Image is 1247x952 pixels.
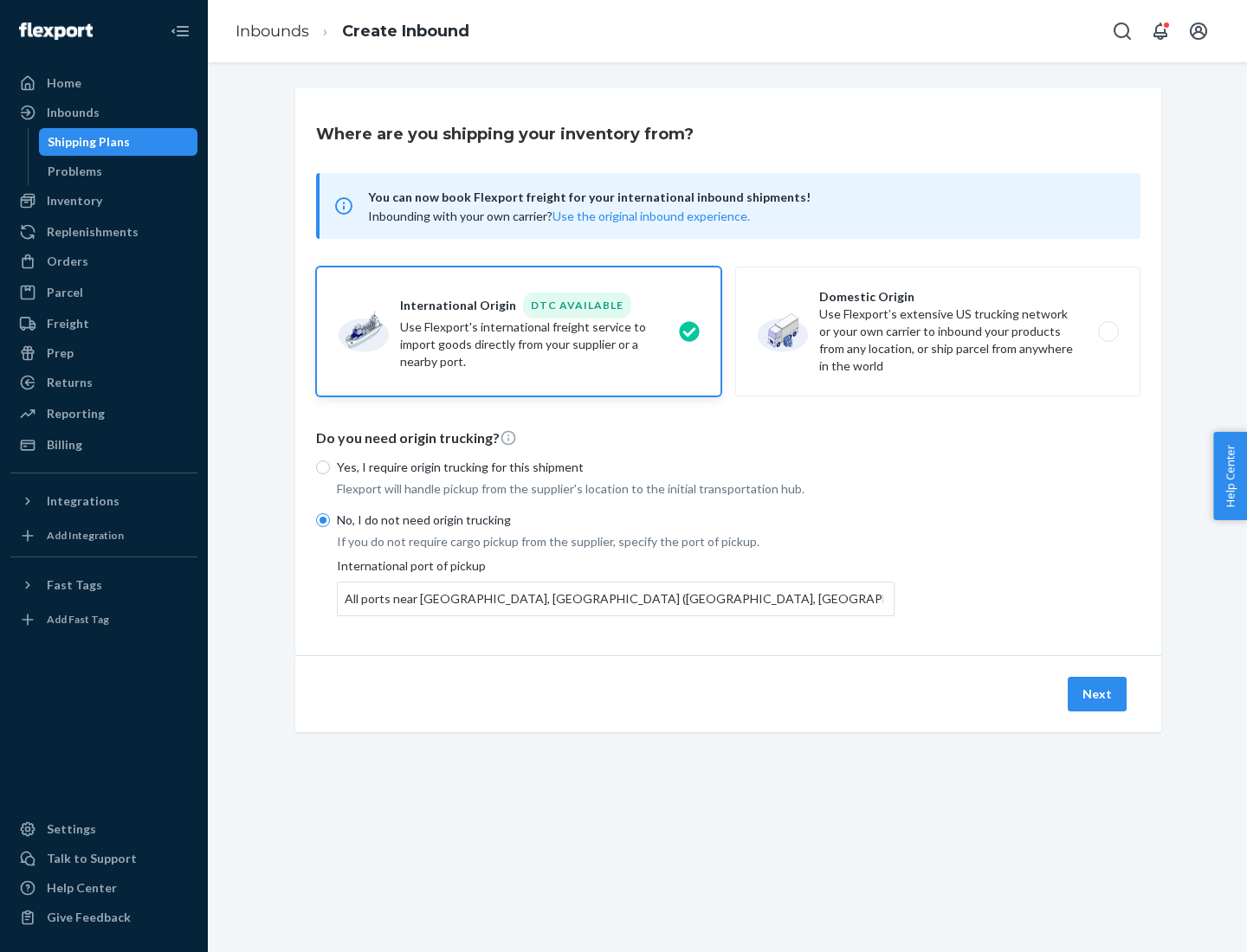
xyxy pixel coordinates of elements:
[39,128,198,156] a: Shipping Plans
[10,606,197,634] a: Add Fast Tag
[10,339,197,367] a: Prep
[163,14,197,48] button: Close Navigation
[47,909,131,926] div: Give Feedback
[47,284,83,301] div: Parcel
[10,69,197,97] a: Home
[552,208,750,225] button: Use the original inbound experience.
[10,310,197,338] a: Freight
[47,192,102,209] div: Inventory
[316,123,694,145] h3: Where are you shipping your inventory from?
[337,480,895,498] p: Flexport will handle pickup from the supplier's location to the initial transportation hub.
[10,487,197,515] button: Integrations
[10,279,197,306] a: Parcel
[10,522,197,550] a: Add Integration
[1143,14,1178,48] button: Open notifications
[47,879,117,897] div: Help Center
[10,400,197,428] a: Reporting
[1105,14,1140,48] button: Open Search Box
[47,405,105,422] div: Reporting
[1068,677,1127,711] button: Next
[47,820,96,838] div: Settings
[337,557,895,616] div: International port of pickup
[47,344,74,362] div: Prep
[316,460,330,474] input: Yes, I require origin trucking for this shipment
[10,904,197,931] button: Give Feedback
[47,253,88,270] div: Orders
[47,374,93,391] div: Returns
[337,511,895,529] p: No, I do not need origin trucking
[47,436,82,453] div: Billing
[10,218,197,246] a: Replenishments
[368,209,750,223] span: Inbounding with your own carrier?
[47,612,109,627] div: Add Fast Tag
[10,369,197,396] a: Returns
[316,428,1140,448] p: Do you need origin trucking?
[48,133,130,151] div: Shipping Plans
[39,158,198,185] a: Problems
[47,74,81,92] div: Home
[10,187,197,215] a: Inventory
[10,874,197,902] a: Help Center
[10,815,197,843] a: Settings
[47,850,137,867] div: Talk to Support
[337,533,895,550] p: If you do not require cargo pickup from the supplier, specify the port of pickup.
[47,104,100,121] div: Inbounds
[10,431,197,459] a: Billing
[337,459,895,476] p: Yes, I require origin trucking for this shipment
[10,248,197,275] a: Orders
[10,571,197,599] button: Fast Tags
[19,23,93,40] img: Flexport logo
[236,22,309,41] a: Inbounds
[1181,14,1216,48] button: Open account menu
[1213,432,1247,520] button: Help Center
[48,163,102,180] div: Problems
[342,22,469,41] a: Create Inbound
[316,513,330,527] input: No, I do not need origin trucking
[47,576,102,594] div: Fast Tags
[10,845,197,872] a: Talk to Support
[368,187,1120,208] span: You can now book Flexport freight for your international inbound shipments!
[10,99,197,126] a: Inbounds
[222,6,483,57] ol: breadcrumbs
[47,223,139,241] div: Replenishments
[47,492,120,510] div: Integrations
[47,528,124,543] div: Add Integration
[47,315,89,332] div: Freight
